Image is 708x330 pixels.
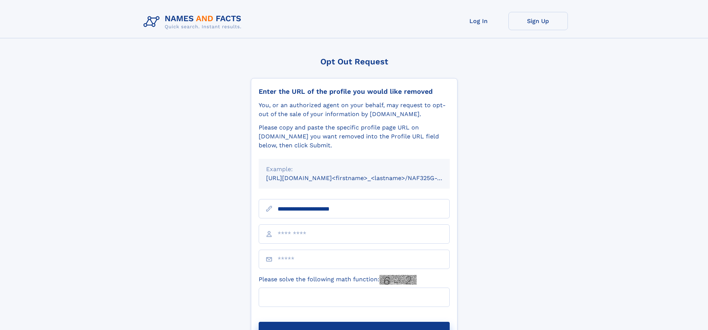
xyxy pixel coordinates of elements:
label: Please solve the following math function: [259,275,417,285]
div: Opt Out Request [251,57,458,66]
div: You, or an authorized agent on your behalf, may request to opt-out of the sale of your informatio... [259,101,450,119]
div: Please copy and paste the specific profile page URL on [DOMAIN_NAME] you want removed into the Pr... [259,123,450,150]
a: Log In [449,12,508,30]
div: Enter the URL of the profile you would like removed [259,87,450,96]
img: Logo Names and Facts [140,12,248,32]
small: [URL][DOMAIN_NAME]<firstname>_<lastname>/NAF325G-xxxxxxxx [266,174,464,182]
div: Example: [266,165,442,174]
a: Sign Up [508,12,568,30]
